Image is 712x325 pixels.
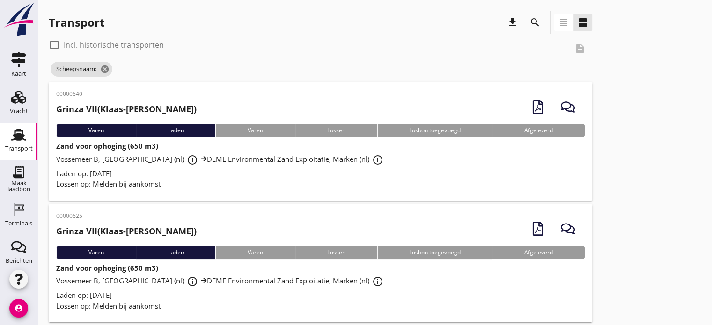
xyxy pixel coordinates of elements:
div: Losbon toegevoegd [377,124,492,137]
p: 00000640 [56,90,197,98]
span: Lossen op: Melden bij aankomst [56,301,161,311]
div: Transport [49,15,104,30]
strong: Grinza VII [56,225,97,237]
span: Laden op: [DATE] [56,169,112,178]
span: Vossemeer B, [GEOGRAPHIC_DATA] (nl) DEME Environmental Zand Exploitatie, Marken (nl) [56,276,386,285]
div: Kaart [11,71,26,77]
strong: Grinza VII [56,103,97,115]
span: Lossen op: Melden bij aankomst [56,179,161,188]
div: Terminals [5,220,32,226]
span: Vossemeer B, [GEOGRAPHIC_DATA] (nl) DEME Environmental Zand Exploitatie, Marken (nl) [56,154,386,164]
h2: (Klaas-[PERSON_NAME]) [56,225,197,238]
p: 00000625 [56,212,197,220]
div: Transport [5,145,33,152]
div: Laden [136,246,216,259]
div: Varen [215,124,295,137]
i: info_outline [187,154,198,166]
i: cancel [100,65,110,74]
i: search [529,17,541,28]
strong: Zand voor ophoging (650 m3) [56,141,158,151]
i: view_agenda [577,17,588,28]
div: Losbon toegevoegd [377,246,492,259]
div: Afgeleverd [492,246,585,259]
i: view_headline [558,17,569,28]
label: Incl. historische transporten [64,40,164,50]
a: 00000625Grinza VII(Klaas-[PERSON_NAME])VarenLadenVarenLossenLosbon toegevoegdAfgeleverdZand voor ... [49,204,592,323]
a: 00000640Grinza VII(Klaas-[PERSON_NAME])VarenLadenVarenLossenLosbon toegevoegdAfgeleverdZand voor ... [49,82,592,201]
i: info_outline [187,276,198,287]
div: Laden [136,124,216,137]
i: account_circle [9,299,28,318]
strong: Zand voor ophoging (650 m3) [56,263,158,273]
div: Vracht [10,108,28,114]
i: download [507,17,518,28]
i: info_outline [372,154,383,166]
div: Afgeleverd [492,124,585,137]
div: Berichten [6,258,32,264]
div: Varen [56,124,136,137]
h2: (Klaas-[PERSON_NAME]) [56,103,197,116]
div: Lossen [295,124,377,137]
span: Laden op: [DATE] [56,290,112,300]
img: logo-small.a267ee39.svg [2,2,36,37]
div: Lossen [295,246,377,259]
div: Varen [56,246,136,259]
div: Varen [215,246,295,259]
span: Scheepsnaam: [51,62,112,77]
i: info_outline [372,276,383,287]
